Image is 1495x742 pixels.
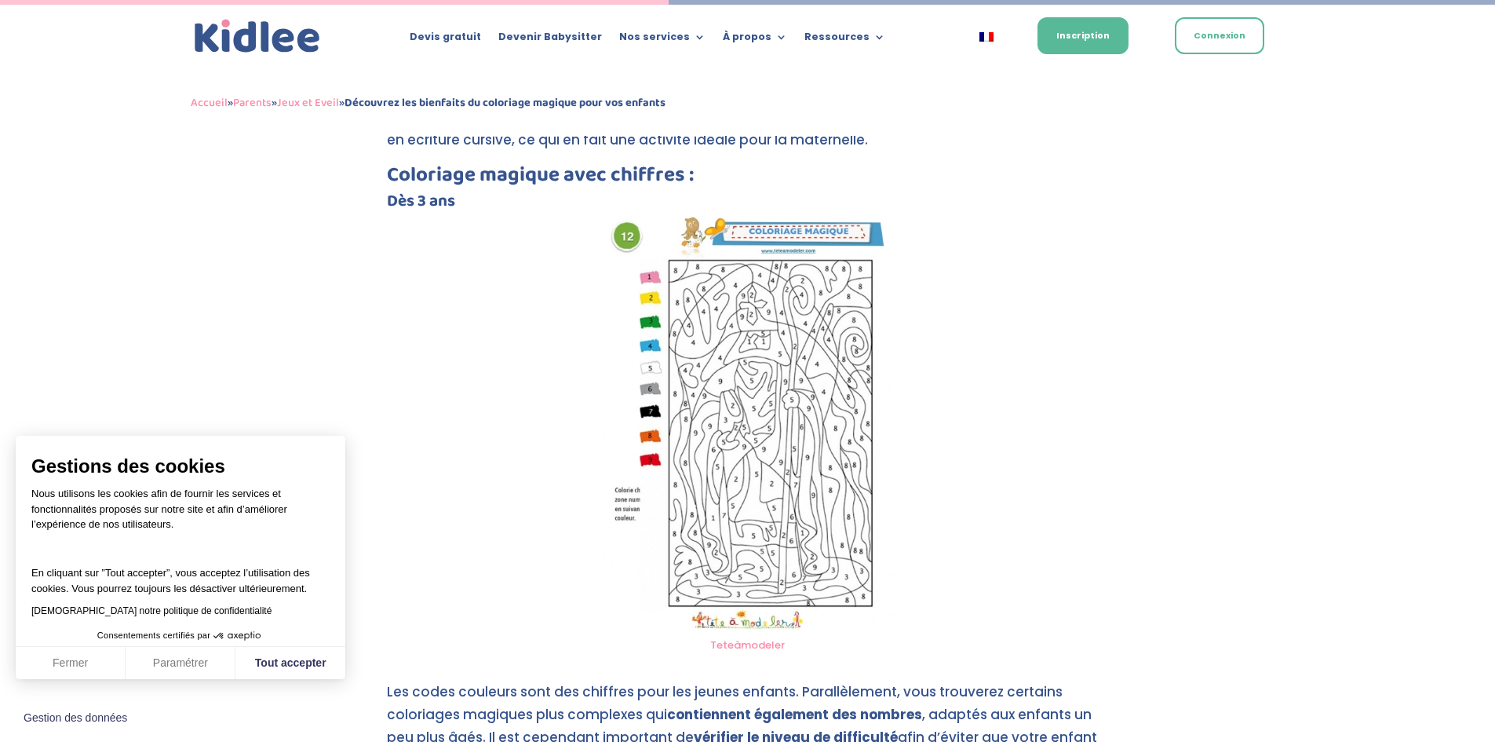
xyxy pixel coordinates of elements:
[723,31,787,49] a: À propos
[1175,17,1264,54] a: Connexion
[277,93,339,112] a: Jeux et Eveil
[213,612,261,660] svg: Axeptio
[126,647,235,680] button: Paramétrer
[619,31,706,49] a: Nos services
[345,93,665,112] strong: Découvrez les bienfaits du coloriage magique pour vos enfants
[191,93,228,112] a: Accueil
[602,217,893,630] img: Coloriage magique avec chiffres
[387,165,1109,193] h3: Coloriage magique avec chiffres :
[1037,17,1129,54] a: Inscription
[31,605,272,616] a: [DEMOGRAPHIC_DATA] notre politique de confidentialité
[14,702,137,735] button: Fermer le widget sans consentement
[235,647,345,680] button: Tout accepter
[31,486,330,543] p: Nous utilisons les cookies afin de fournir les services et fonctionnalités proposés sur notre sit...
[191,93,665,112] span: » » »
[191,16,324,57] img: logo_kidlee_bleu
[498,31,602,49] a: Devenir Babysitter
[710,638,785,652] a: Teteàmodeler
[804,31,885,49] a: Ressources
[97,631,210,640] span: Consentements certifiés par
[89,626,272,646] button: Consentements certifiés par
[191,16,324,57] a: Kidlee Logo
[233,93,272,112] a: Parents
[24,711,127,726] span: Gestion des données
[16,647,126,680] button: Fermer
[387,193,1109,217] h4: Dès 3 ans
[979,32,994,42] img: Français
[31,550,330,597] p: En cliquant sur ”Tout accepter”, vous acceptez l’utilisation des cookies. Vous pourrez toujours l...
[667,705,922,724] strong: contiennent également des nombres
[31,455,330,478] span: Gestions des cookies
[410,31,481,49] a: Devis gratuit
